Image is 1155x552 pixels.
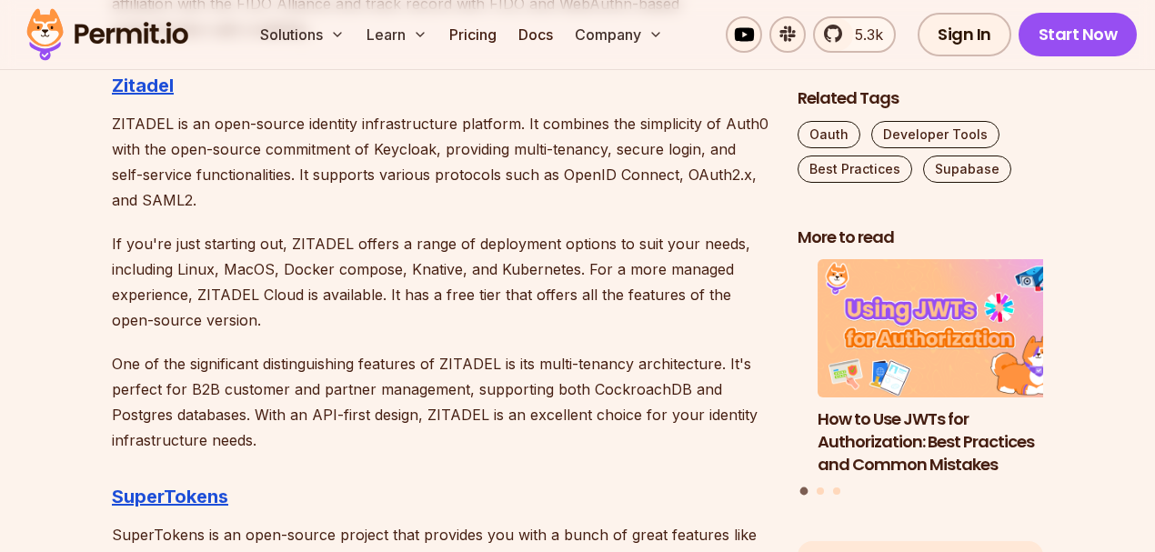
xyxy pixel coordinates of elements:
a: Developer Tools [871,121,999,148]
button: Go to slide 3 [833,487,840,495]
h2: More to read [798,226,1043,249]
div: Posts [798,260,1043,498]
a: Supabase [923,156,1011,183]
p: One of the significant distinguishing features of ZITADEL is its multi-tenancy architecture. It's... [112,351,768,453]
a: How to Use JWTs for Authorization: Best Practices and Common MistakesHow to Use JWTs for Authoriz... [818,260,1063,477]
h2: Related Tags [798,87,1043,110]
a: Oauth [798,121,860,148]
button: Go to slide 2 [817,487,824,495]
h3: How to Use JWTs for Authorization: Best Practices and Common Mistakes [818,408,1063,476]
img: How to Use JWTs for Authorization: Best Practices and Common Mistakes [818,260,1063,398]
a: 5.3k [813,16,896,53]
a: Pricing [442,16,504,53]
button: Solutions [253,16,352,53]
p: ZITADEL is an open-source identity infrastructure platform. It combines the simplicity of Auth0 w... [112,111,768,213]
a: Best Practices [798,156,912,183]
button: Learn [359,16,435,53]
p: If you're just starting out, ZITADEL offers a range of deployment options to suit your needs, inc... [112,231,768,333]
button: Go to slide 1 [800,487,808,496]
a: Docs [511,16,560,53]
button: Company [567,16,670,53]
a: Zitadel [112,75,174,96]
a: Sign In [918,13,1011,56]
img: Permit logo [18,4,196,65]
li: 1 of 3 [818,260,1063,477]
a: Start Now [1019,13,1138,56]
a: SuperTokens [112,486,228,507]
span: 5.3k [844,24,883,45]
